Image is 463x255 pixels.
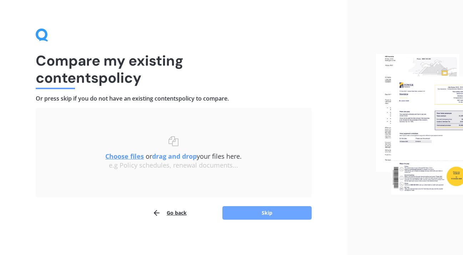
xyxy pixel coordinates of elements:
button: Go back [152,206,187,220]
div: e.g Policy schedules, renewal documents... [50,162,297,169]
u: Choose files [105,152,144,160]
h4: Or press skip if you do not have an existing contents policy to compare. [36,95,312,102]
span: or your files here. [105,152,242,160]
h1: Compare my existing contents policy [36,52,312,86]
button: Skip [222,206,312,220]
img: files.webp [376,54,463,194]
b: drag and drop [152,152,197,160]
